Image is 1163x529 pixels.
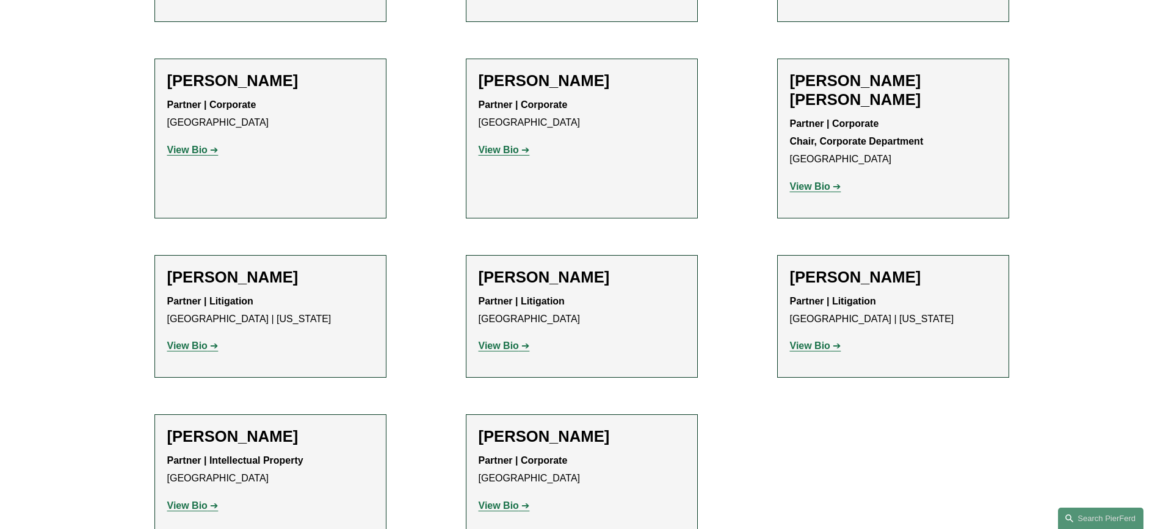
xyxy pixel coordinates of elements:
strong: View Bio [167,145,208,155]
h2: [PERSON_NAME] [479,71,685,90]
strong: Partner | Corporate [790,118,879,129]
p: [GEOGRAPHIC_DATA] | [US_STATE] [790,293,996,328]
p: [GEOGRAPHIC_DATA] [479,452,685,488]
strong: View Bio [479,145,519,155]
strong: View Bio [479,340,519,351]
strong: Partner | Litigation [479,296,565,306]
strong: Partner | Corporate [479,455,568,466]
a: View Bio [790,181,841,192]
strong: View Bio [790,181,830,192]
strong: Partner | Corporate [479,99,568,110]
strong: View Bio [167,340,208,351]
strong: Partner | Litigation [167,296,253,306]
h2: [PERSON_NAME] [167,427,374,446]
a: View Bio [167,145,219,155]
p: [GEOGRAPHIC_DATA] [167,452,374,488]
p: [GEOGRAPHIC_DATA] [479,96,685,132]
h2: [PERSON_NAME] [167,71,374,90]
a: Search this site [1058,508,1143,529]
a: View Bio [479,500,530,511]
h2: [PERSON_NAME] [PERSON_NAME] [790,71,996,109]
strong: Partner | Intellectual Property [167,455,303,466]
h2: [PERSON_NAME] [479,268,685,287]
a: View Bio [479,145,530,155]
h2: [PERSON_NAME] [167,268,374,287]
p: [GEOGRAPHIC_DATA] | [US_STATE] [167,293,374,328]
h2: [PERSON_NAME] [479,427,685,446]
p: [GEOGRAPHIC_DATA] [479,293,685,328]
a: View Bio [479,340,530,351]
strong: View Bio [167,500,208,511]
a: View Bio [167,500,219,511]
strong: Partner | Litigation [790,296,876,306]
strong: View Bio [479,500,519,511]
strong: View Bio [790,340,830,351]
p: [GEOGRAPHIC_DATA] [790,115,996,168]
strong: Chair, Corporate Department [790,136,924,146]
strong: Partner | Corporate [167,99,256,110]
a: View Bio [790,340,841,351]
p: [GEOGRAPHIC_DATA] [167,96,374,132]
a: View Bio [167,340,219,351]
h2: [PERSON_NAME] [790,268,996,287]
